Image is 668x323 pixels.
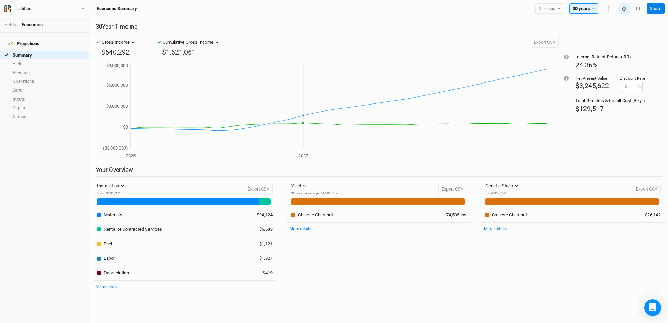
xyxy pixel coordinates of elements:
[434,208,471,222] td: 74,595 lbs
[162,48,196,57] div: $1,621,061
[16,5,31,12] div: Untitled
[97,6,137,12] h3: Economic Summary
[96,166,662,177] h2: Your Overview
[161,37,220,48] button: Cumulative Gross Income
[288,181,310,191] button: Yield
[563,54,569,60] div: Tooltip anchor
[126,153,136,158] tspan: 2025
[94,181,128,191] button: Installation
[104,226,162,232] div: Rental or Contracted Services
[290,226,312,231] a: More details
[485,182,513,189] div: Genetic Stock
[620,76,645,81] div: Discount Rate
[484,226,507,231] a: More details
[96,284,118,289] a: More details
[22,22,44,28] div: Economics
[291,191,337,196] div: 30 Year Average : 74,595 lbs
[628,208,665,222] td: $26,142
[531,37,559,48] button: Export CSV
[569,3,598,14] button: 30 years
[647,3,665,14] button: Share
[575,105,604,113] span: $129,517
[106,63,128,68] tspan: $9,000,000
[575,54,645,60] div: Internal Rate of Return (IRR)
[535,3,564,14] button: All crops
[298,153,308,158] tspan: 2037
[123,124,128,130] tspan: $0
[485,191,522,196] div: Total : $26,142
[291,182,301,189] div: Yield
[633,184,661,194] button: Export CSV
[106,82,128,88] tspan: $6,000,000
[240,251,276,266] td: $1,027
[638,84,641,89] label: %
[240,237,276,251] td: $1,121
[8,41,39,46] div: Projections
[103,145,128,151] tspan: ($3,000,000)
[575,61,597,69] span: 24.36%
[492,212,527,218] div: Chinese Chestnut
[240,266,276,280] td: $419
[575,98,645,104] div: Total Genetics & Install Cost (30 yr)
[96,23,662,33] h2: 30 Year Timeline
[240,208,276,222] td: $94,124
[101,48,130,57] div: $540,292
[622,81,643,92] input: 0
[104,212,122,218] div: Materials
[97,182,119,189] div: Installation
[298,212,333,218] div: Chinese Chestnut
[563,75,569,81] div: Tooltip anchor
[3,5,86,13] button: Untitled
[482,181,522,191] button: Genetic Stock
[575,82,609,90] span: $3,245,622
[100,37,137,48] button: Gross Income
[438,184,466,194] button: Export CSV
[104,270,129,276] div: Depreciation
[102,39,130,46] div: Gross Income
[104,241,112,247] div: Fuel
[97,191,128,196] div: Total : $103,375
[245,184,273,194] button: Export CSV
[644,299,661,316] div: Open Intercom Messenger
[104,255,115,261] div: Labor
[106,103,128,109] tspan: $3,000,000
[4,22,16,27] a: Fields
[575,76,609,81] div: Net Present Value
[240,222,276,237] td: $6,683
[162,39,213,46] div: Cumulative Gross Income
[538,5,556,12] span: All crops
